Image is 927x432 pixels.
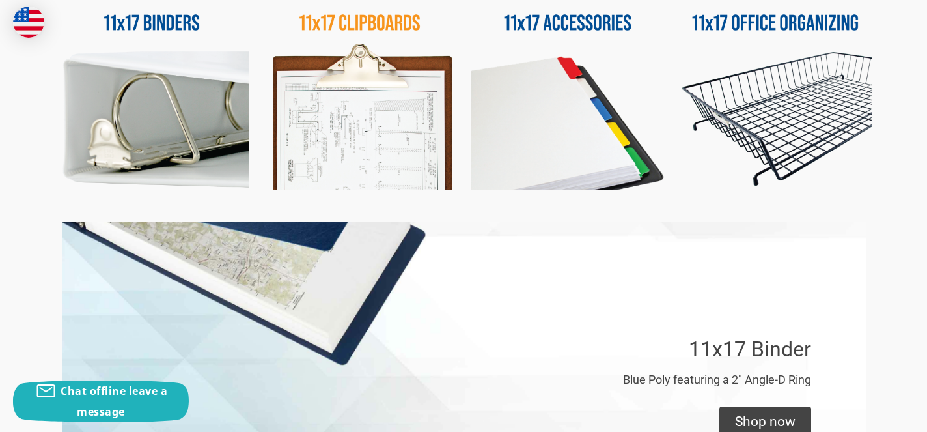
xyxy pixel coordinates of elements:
[13,381,189,422] button: Chat offline leave a message
[13,7,44,38] img: duty and tax information for United States
[623,371,811,388] p: Blue Poly featuring a 2" Angle-D Ring
[689,334,811,365] p: 11x17 Binder
[820,397,927,432] iframe: Google Customer Reviews
[61,384,167,419] span: Chat offline leave a message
